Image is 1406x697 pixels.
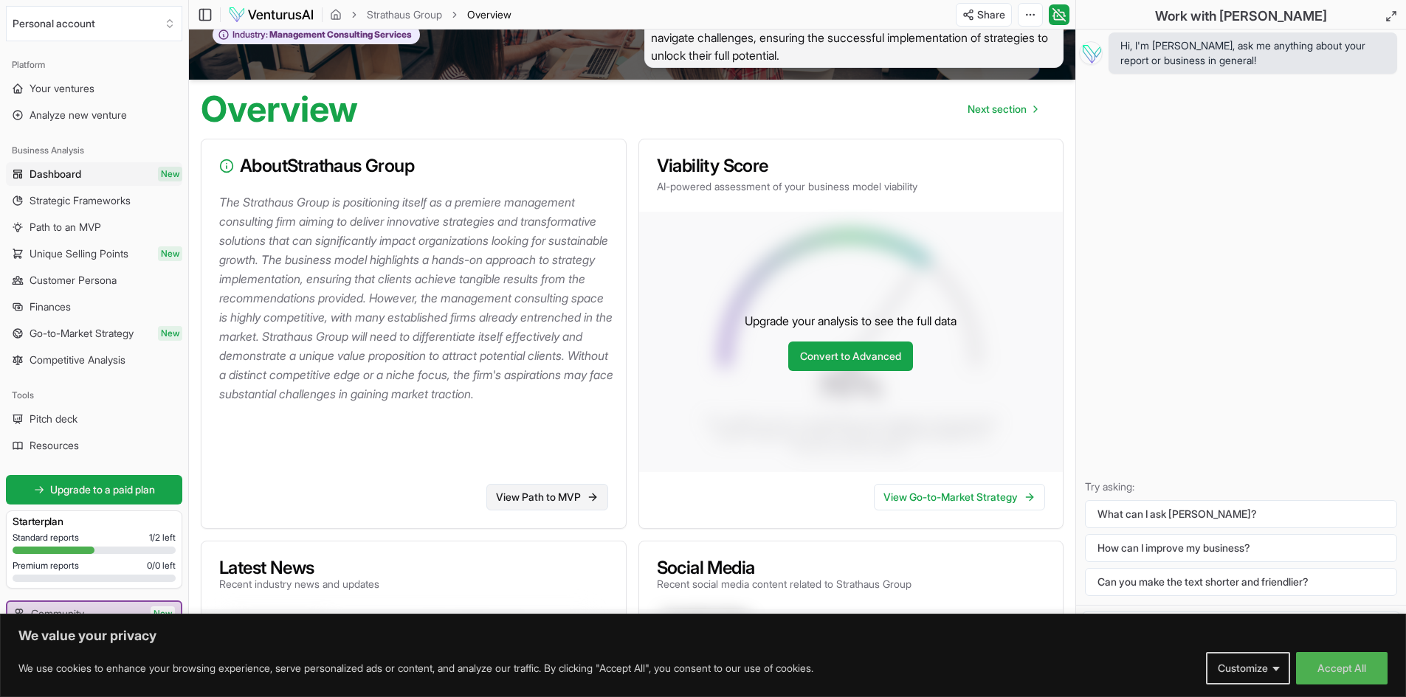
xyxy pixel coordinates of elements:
[30,412,77,426] span: Pitch deck
[158,167,182,181] span: New
[1120,38,1385,68] span: Hi, I'm [PERSON_NAME], ask me anything about your report or business in general!
[6,322,182,345] a: Go-to-Market StrategyNew
[6,407,182,431] a: Pitch deck
[6,162,182,186] a: DashboardNew
[1085,500,1397,528] button: What can I ask [PERSON_NAME]?
[956,94,1049,124] nav: pagination
[30,81,94,96] span: Your ventures
[213,25,420,45] button: Industry:Management Consulting Services
[6,295,182,319] a: Finances
[31,606,84,621] span: Community
[788,341,913,371] a: Convert to Advanced
[6,77,182,100] a: Your ventures
[745,312,957,330] p: Upgrade your analysis to see the full data
[13,560,79,572] span: Premium reports
[30,193,131,208] span: Strategic Frameworks
[30,273,117,288] span: Customer Persona
[1085,479,1397,494] p: Try asking:
[149,532,176,544] span: 1 / 2 left
[201,91,358,127] h1: Overview
[657,179,1046,194] p: AI-powered assessment of your business model viability
[1085,568,1397,596] button: Can you make the text shorter and friendlier?
[18,659,813,677] p: We use cookies to enhance your browsing experience, serve personalized ads or content, and analyz...
[6,348,182,372] a: Competitive Analysis
[1206,652,1290,684] button: Customize
[6,242,182,266] a: Unique Selling PointsNew
[874,484,1045,510] a: View Go-to-Market Strategy
[30,438,79,453] span: Resources
[18,627,1388,645] p: We value your privacy
[657,559,912,577] h3: Social Media
[1155,6,1327,27] h2: Work with [PERSON_NAME]
[228,6,314,24] img: logo
[13,514,176,529] h3: Starter plan
[6,139,182,162] div: Business Analysis
[968,102,1027,117] span: Next section
[1085,534,1397,562] button: How can I improve my business?
[147,560,176,572] span: 0 / 0 left
[657,157,1046,175] h3: Viability Score
[30,108,127,122] span: Analyze new venture
[1079,41,1103,65] img: Vera
[956,3,1012,27] button: Share
[6,215,182,239] a: Path to an MVP
[956,94,1049,124] a: Go to next page
[151,606,175,621] span: New
[13,532,79,544] span: Standard reports
[330,7,511,22] nav: breadcrumb
[467,7,511,22] span: Overview
[6,434,182,457] a: Resources
[50,482,155,497] span: Upgrade to a paid plan
[977,7,1005,22] span: Share
[30,246,128,261] span: Unique Selling Points
[6,103,182,127] a: Analyze new venture
[657,577,912,592] p: Recent social media content related to Strathaus Group
[6,53,182,77] div: Platform
[6,189,182,212] a: Strategic Frameworks
[6,475,182,504] a: Upgrade to a paid plan
[6,384,182,407] div: Tools
[232,29,268,41] span: Industry:
[219,559,379,577] h3: Latest News
[268,29,412,41] span: Management Consulting Services
[6,268,182,292] a: Customer Persona
[7,602,181,625] a: CommunityNew
[30,326,134,341] span: Go-to-Market Strategy
[219,157,608,175] h3: About Strathaus Group
[486,484,608,510] a: View Path to MVP
[367,7,442,22] a: Strathaus Group
[1296,652,1388,684] button: Accept All
[219,577,379,592] p: Recent industry news and updates
[158,246,182,261] span: New
[158,326,182,341] span: New
[219,193,614,403] p: The Strathaus Group is positioning itself as a premiere management consulting firm aiming to deli...
[30,220,101,235] span: Path to an MVP
[30,167,81,181] span: Dashboard
[30,353,125,367] span: Competitive Analysis
[30,299,71,314] span: Finances
[6,6,182,41] button: Select an organization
